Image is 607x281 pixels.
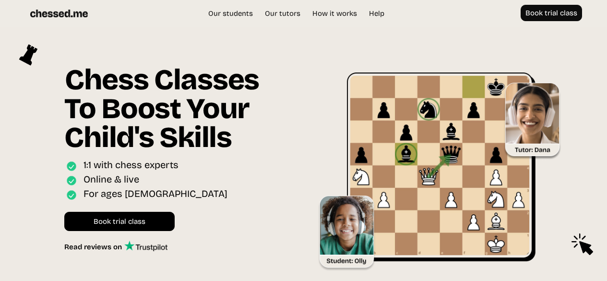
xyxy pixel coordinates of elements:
[64,241,167,251] a: Read reviews on
[83,159,179,173] div: 1:1 with chess experts
[260,9,305,18] a: Our tutors
[308,9,362,18] a: How it works
[364,9,389,18] a: Help
[83,173,139,187] div: Online & live
[203,9,258,18] a: Our students
[64,212,175,231] a: Book trial class
[64,65,289,159] h1: Chess Classes To Boost Your Child's Skills
[521,5,582,21] a: Book trial class
[83,188,227,202] div: For ages [DEMOGRAPHIC_DATA]
[64,243,124,251] div: Read reviews on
